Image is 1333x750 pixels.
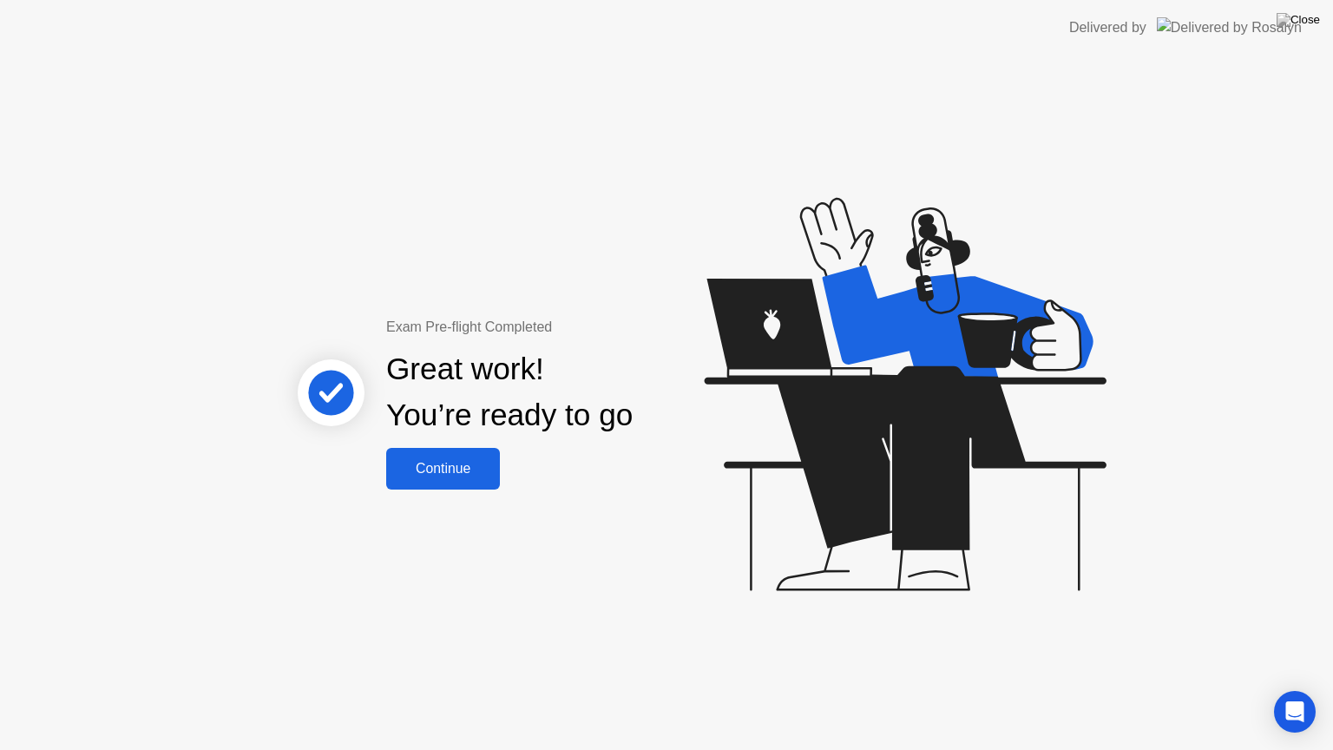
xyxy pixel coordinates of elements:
[386,317,745,338] div: Exam Pre-flight Completed
[386,448,500,490] button: Continue
[386,346,633,438] div: Great work! You’re ready to go
[1274,691,1316,733] div: Open Intercom Messenger
[1277,13,1320,27] img: Close
[391,461,495,477] div: Continue
[1157,17,1302,37] img: Delivered by Rosalyn
[1069,17,1146,38] div: Delivered by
